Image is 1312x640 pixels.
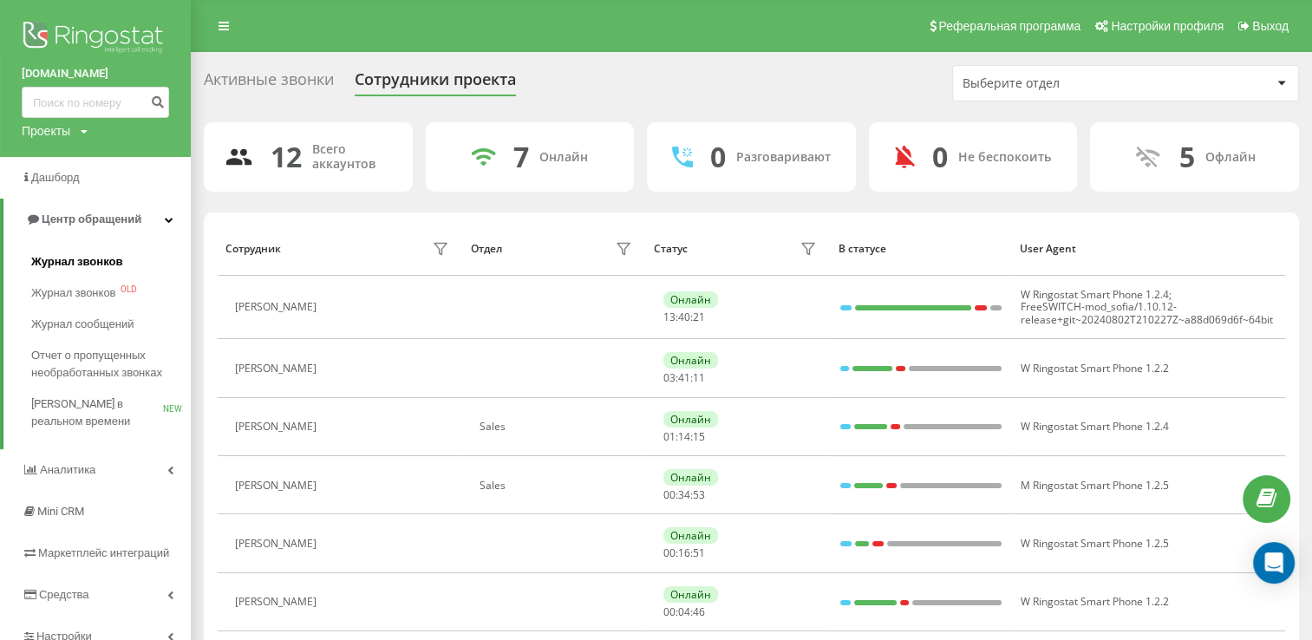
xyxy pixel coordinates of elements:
div: [PERSON_NAME] [235,301,321,313]
span: [PERSON_NAME] в реальном времени [31,395,163,430]
div: Активные звонки [204,70,334,97]
div: 5 [1179,140,1195,173]
div: : : [663,547,705,559]
div: 0 [932,140,948,173]
span: Журнал звонков [31,284,116,302]
div: [PERSON_NAME] [235,421,321,433]
div: В статусе [839,243,1003,255]
div: Всего аккаунтов [312,142,392,172]
span: 00 [663,487,676,502]
span: W Ringostat Smart Phone 1.2.5 [1021,536,1169,551]
div: [PERSON_NAME] [235,480,321,492]
a: Журнал звонковOLD [31,278,191,309]
span: 46 [693,604,705,619]
img: Ringostat logo [22,17,169,61]
div: [PERSON_NAME] [235,362,321,375]
span: M Ringostat Smart Phone 1.2.5 [1021,478,1169,493]
span: 13 [663,310,676,324]
span: Настройки профиля [1111,19,1224,33]
span: W Ringostat Smart Phone 1.2.2 [1021,361,1169,376]
span: 16 [678,545,690,560]
div: Sales [480,480,636,492]
a: Отчет о пропущенных необработанных звонках [31,340,191,389]
div: Проекты [22,122,70,140]
span: Журнал звонков [31,253,122,271]
div: [PERSON_NAME] [235,538,321,550]
span: Mini CRM [37,505,84,518]
div: User Agent [1019,243,1276,255]
span: 15 [693,429,705,444]
div: : : [663,606,705,618]
div: Разговаривают [736,150,831,165]
div: 12 [271,140,302,173]
span: W Ringostat Smart Phone 1.2.4 [1021,419,1169,434]
span: 00 [663,545,676,560]
span: 53 [693,487,705,502]
span: 40 [678,310,690,324]
a: Журнал звонков [31,246,191,278]
a: Центр обращений [3,199,191,240]
span: W Ringostat Smart Phone 1.2.4 [1021,287,1169,302]
span: 03 [663,370,676,385]
div: Онлайн [663,527,718,544]
span: Журнал сообщений [31,316,134,333]
div: 7 [513,140,529,173]
span: Отчет о пропущенных необработанных звонках [31,347,182,382]
div: Онлайн [663,352,718,369]
span: 21 [693,310,705,324]
input: Поиск по номеру [22,87,169,118]
a: [DOMAIN_NAME] [22,65,169,82]
div: Sales [480,421,636,433]
div: Не беспокоить [958,150,1051,165]
a: Журнал сообщений [31,309,191,340]
span: Центр обращений [42,212,141,225]
span: Дашборд [31,171,80,184]
div: : : [663,431,705,443]
span: Выход [1252,19,1289,33]
div: : : [663,372,705,384]
div: : : [663,489,705,501]
div: : : [663,311,705,323]
div: 0 [710,140,726,173]
span: FreeSWITCH-mod_sofia/1.10.12-release+git~20240802T210227Z~a88d069d6f~64bit [1021,299,1273,326]
div: Отдел [471,243,502,255]
span: 41 [678,370,690,385]
span: 14 [678,429,690,444]
span: 11 [693,370,705,385]
div: Open Intercom Messenger [1253,542,1295,584]
div: Офлайн [1205,150,1256,165]
div: Сотрудники проекта [355,70,516,97]
div: Онлайн [663,586,718,603]
div: Онлайн [663,469,718,486]
span: 00 [663,604,676,619]
div: Онлайн [663,291,718,308]
span: W Ringostat Smart Phone 1.2.2 [1021,594,1169,609]
span: Маркетплейс интеграций [38,546,169,559]
span: Реферальная программа [938,19,1080,33]
div: Онлайн [663,411,718,428]
span: Средства [39,588,89,601]
div: Сотрудник [225,243,281,255]
div: Онлайн [539,150,588,165]
span: 34 [678,487,690,502]
span: Аналитика [40,463,95,476]
div: Выберите отдел [963,76,1170,91]
div: Статус [654,243,688,255]
span: 04 [678,604,690,619]
div: [PERSON_NAME] [235,596,321,608]
a: [PERSON_NAME] в реальном времениNEW [31,389,191,437]
span: 51 [693,545,705,560]
span: 01 [663,429,676,444]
